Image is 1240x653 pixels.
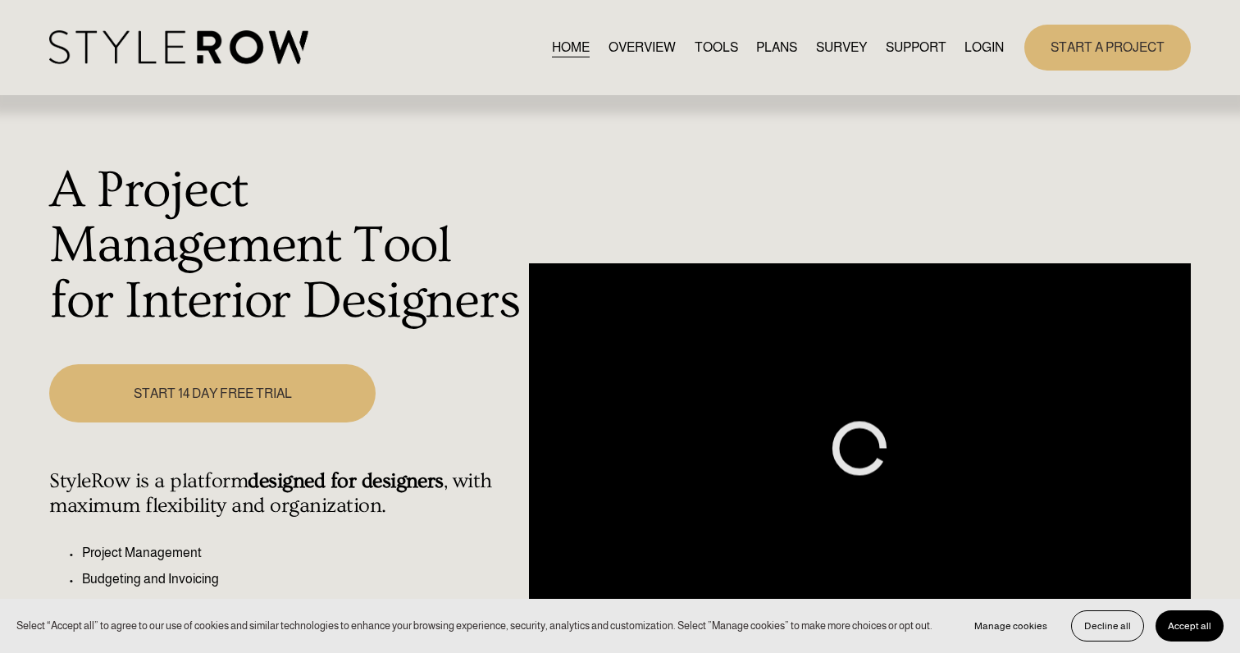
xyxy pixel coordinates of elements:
a: SURVEY [816,36,867,58]
span: Accept all [1168,620,1211,632]
h1: A Project Management Tool for Interior Designers [49,163,519,330]
img: StyleRow [49,30,308,64]
a: OVERVIEW [609,36,676,58]
a: START A PROJECT [1024,25,1191,70]
span: Manage cookies [974,620,1047,632]
button: Decline all [1071,610,1144,642]
p: Budgeting and Invoicing [82,569,519,589]
span: Decline all [1084,620,1131,632]
button: Accept all [1156,610,1224,642]
span: SUPPORT [886,38,946,57]
button: Manage cookies [962,610,1060,642]
strong: designed for designers [248,469,444,493]
h4: StyleRow is a platform , with maximum flexibility and organization. [49,469,519,518]
a: HOME [552,36,590,58]
p: Project Management [82,543,519,563]
a: folder dropdown [886,36,946,58]
a: PLANS [756,36,797,58]
a: LOGIN [964,36,1004,58]
p: Select “Accept all” to agree to our use of cookies and similar technologies to enhance your brows... [16,618,932,633]
a: START 14 DAY FREE TRIAL [49,364,376,422]
a: TOOLS [695,36,738,58]
p: Client Presentation Dashboard [82,596,519,615]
